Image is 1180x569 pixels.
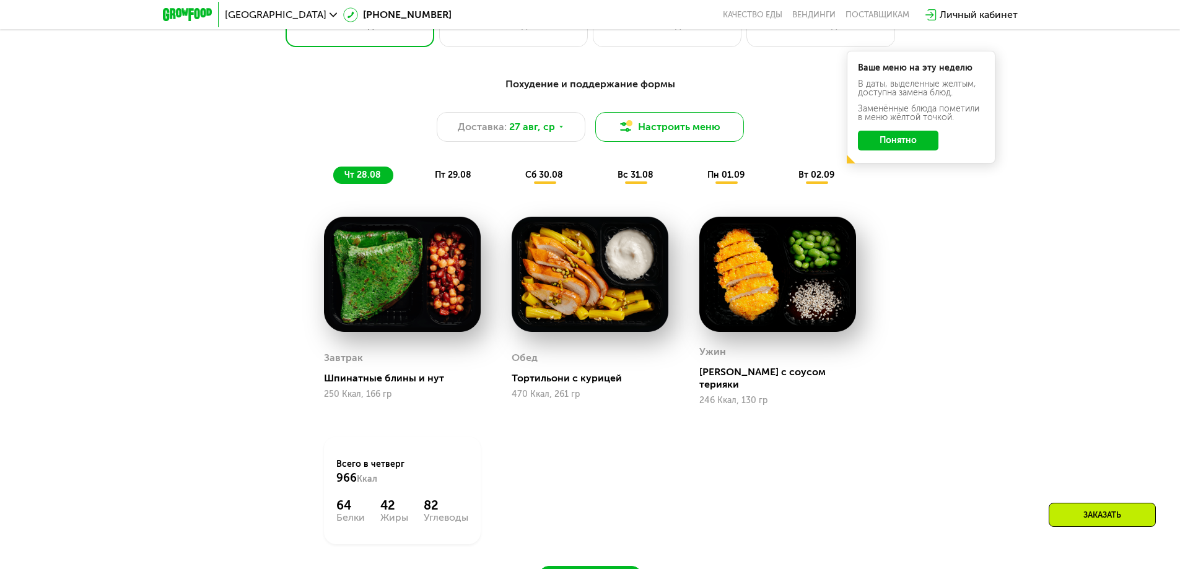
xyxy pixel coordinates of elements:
[618,170,653,180] span: вс 31.08
[595,112,744,142] button: Настроить меню
[344,170,381,180] span: чт 28.08
[458,119,507,134] span: Доставка:
[225,10,326,20] span: [GEOGRAPHIC_DATA]
[858,64,984,72] div: Ваше меню на эту неделю
[858,80,984,97] div: В даты, выделенные желтым, доступна замена блюд.
[336,498,365,513] div: 64
[357,474,377,484] span: Ккал
[336,458,468,485] div: Всего в четверг
[699,396,856,406] div: 246 Ккал, 130 гр
[846,10,909,20] div: поставщикам
[435,170,471,180] span: пт 29.08
[699,366,866,391] div: [PERSON_NAME] с соусом терияки
[512,389,668,399] div: 470 Ккал, 261 гр
[336,513,365,523] div: Белки
[336,471,357,485] span: 966
[512,372,678,384] div: Тортильони с курицей
[424,513,468,523] div: Углеводы
[424,498,468,513] div: 82
[380,513,408,523] div: Жиры
[699,342,726,361] div: Ужин
[324,389,481,399] div: 250 Ккал, 166 гр
[1049,503,1156,527] div: Заказать
[792,10,836,20] a: Вендинги
[380,498,408,513] div: 42
[324,372,491,384] div: Шпинатные блины и нут
[525,170,563,180] span: сб 30.08
[723,10,782,20] a: Качество еды
[940,7,1018,22] div: Личный кабинет
[324,349,363,367] div: Завтрак
[224,77,957,92] div: Похудение и поддержание формы
[512,349,538,367] div: Обед
[858,131,938,150] button: Понятно
[858,105,984,122] div: Заменённые блюда пометили в меню жёлтой точкой.
[509,119,555,134] span: 27 авг, ср
[707,170,745,180] span: пн 01.09
[343,7,452,22] a: [PHONE_NUMBER]
[798,170,834,180] span: вт 02.09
